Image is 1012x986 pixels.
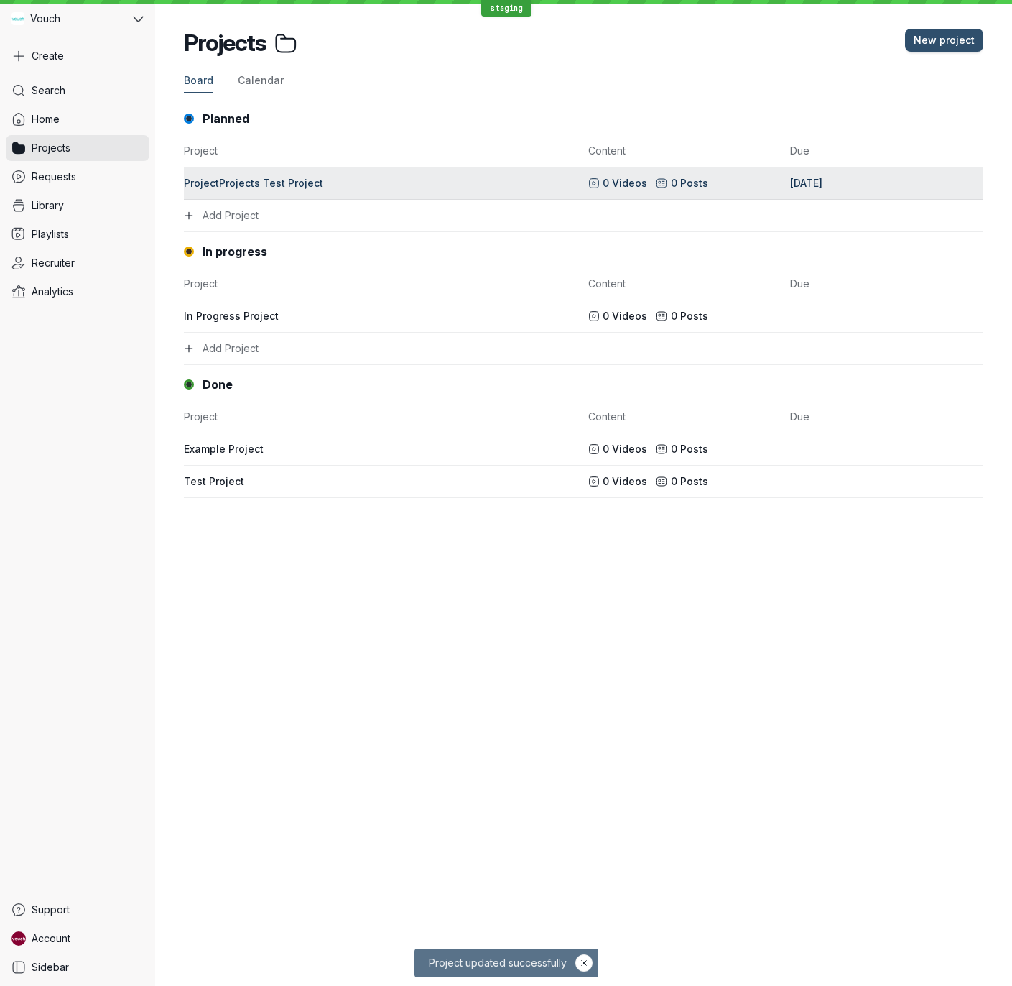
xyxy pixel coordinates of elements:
a: ProjectProjects Test Project0Videos0Posts[DATE] [184,167,983,200]
div: Projects [184,29,297,57]
span: Content [588,277,781,291]
img: Stephane avatar [11,931,26,946]
span: Content [588,410,781,424]
span: 0 [671,442,677,456]
a: Analytics [6,279,149,305]
span: 0 [603,309,609,323]
span: Project updated successfully [426,956,575,970]
span: Library [32,198,64,213]
span: Support [32,903,70,917]
a: Recruiter [6,250,149,276]
span: Add Project [203,341,259,356]
a: Library [6,193,149,218]
div: Test Project [184,474,580,489]
span: Videos [612,442,647,456]
span: Recruiter [32,256,75,270]
span: Project [184,410,580,424]
img: Vouch avatar [11,12,24,25]
span: Posts [680,474,708,489]
div: ProjectProjects Test Project [184,176,580,190]
button: ProjectContentDue [184,401,983,433]
span: Project [184,144,580,158]
a: Requests [6,164,149,190]
a: Playlists [6,221,149,247]
div: Planned [184,111,983,126]
span: Content [588,144,781,158]
span: Requests [32,170,76,184]
a: In Progress Project0Videos0Posts [184,300,983,333]
span: Videos [612,176,647,190]
button: ProjectContentDue [184,268,983,300]
a: Support [6,897,149,923]
span: Due [790,277,983,291]
span: 0 [671,176,677,190]
span: Videos [612,474,647,489]
span: Board [184,73,213,88]
div: [DATE] [790,176,983,190]
span: 0 [603,176,609,190]
div: Example Project [184,442,580,456]
div: Done [184,377,983,392]
button: Vouch avatarVouch [6,6,149,32]
span: Project [184,277,580,291]
span: Posts [680,309,708,323]
span: Due [790,144,983,158]
span: Calendar [238,73,284,88]
span: Account [32,931,70,946]
span: 0 [603,474,609,489]
span: Posts [680,442,708,456]
span: New project [914,33,975,47]
span: Posts [680,176,708,190]
span: Projects [32,141,70,155]
a: Home [6,106,149,132]
a: Search [6,78,149,103]
div: Vouch [6,6,130,32]
span: Vouch [30,11,60,26]
a: Stephane avatarAccount [6,926,149,952]
button: Hide notification [575,954,593,972]
span: Add Project [203,208,259,223]
span: 0 [603,442,609,456]
span: Due [790,410,983,424]
button: Add Project [184,200,983,232]
span: Analytics [32,285,73,299]
button: New project [905,29,983,52]
a: Projects [6,135,149,161]
span: Sidebar [32,960,69,975]
span: 0 [671,309,677,323]
span: Videos [612,309,647,323]
a: Sidebar [6,954,149,980]
a: Example Project0Videos0Posts [184,433,983,466]
span: Create [32,49,64,63]
div: In progress [184,244,983,259]
button: Create [6,43,149,69]
button: ProjectContentDue [184,135,983,167]
span: Playlists [32,227,69,241]
span: 0 [671,474,677,489]
span: Home [32,112,60,126]
div: In Progress Project [184,309,580,323]
button: Add Project [184,333,983,365]
a: Test Project0Videos0Posts [184,466,983,498]
span: Search [32,83,65,98]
